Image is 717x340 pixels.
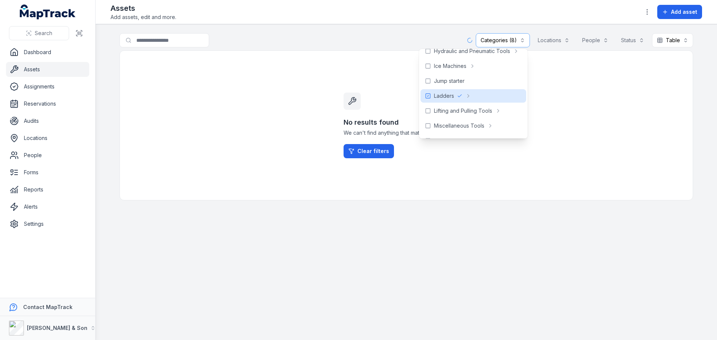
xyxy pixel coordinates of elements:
h2: Assets [111,3,176,13]
span: Ice Machines [434,62,466,70]
button: Status [616,33,649,47]
h3: No results found [344,117,469,128]
span: Search [35,29,52,37]
strong: Contact MapTrack [23,304,72,310]
a: Assignments [6,79,89,94]
span: Lifting and Pulling Tools [434,107,492,115]
a: Forms [6,165,89,180]
a: Clear filters [344,144,394,158]
span: Ladders [434,92,454,100]
button: Search [9,26,69,40]
span: Miscellaneous Tools [434,122,484,130]
a: MapTrack [20,4,76,19]
a: Audits [6,113,89,128]
span: Hydraulic and Pneumatic Tools [434,47,510,55]
button: Locations [533,33,574,47]
a: Dashboard [6,45,89,60]
button: Categories (8) [476,33,530,47]
span: We can't find anything that matches your search. [344,129,469,137]
button: Table [652,33,693,47]
span: Jump starter [434,77,465,85]
span: Add asset [671,8,697,16]
span: Add assets, edit and more. [111,13,176,21]
a: Alerts [6,199,89,214]
a: People [6,148,89,163]
a: Settings [6,216,89,231]
button: Add asset [657,5,702,19]
span: Overhead Crane / Gantry Crane [434,137,513,144]
a: Assets [6,62,89,77]
a: Reports [6,182,89,197]
strong: [PERSON_NAME] & Son [27,325,87,331]
button: People [577,33,613,47]
a: Locations [6,131,89,146]
a: Reservations [6,96,89,111]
